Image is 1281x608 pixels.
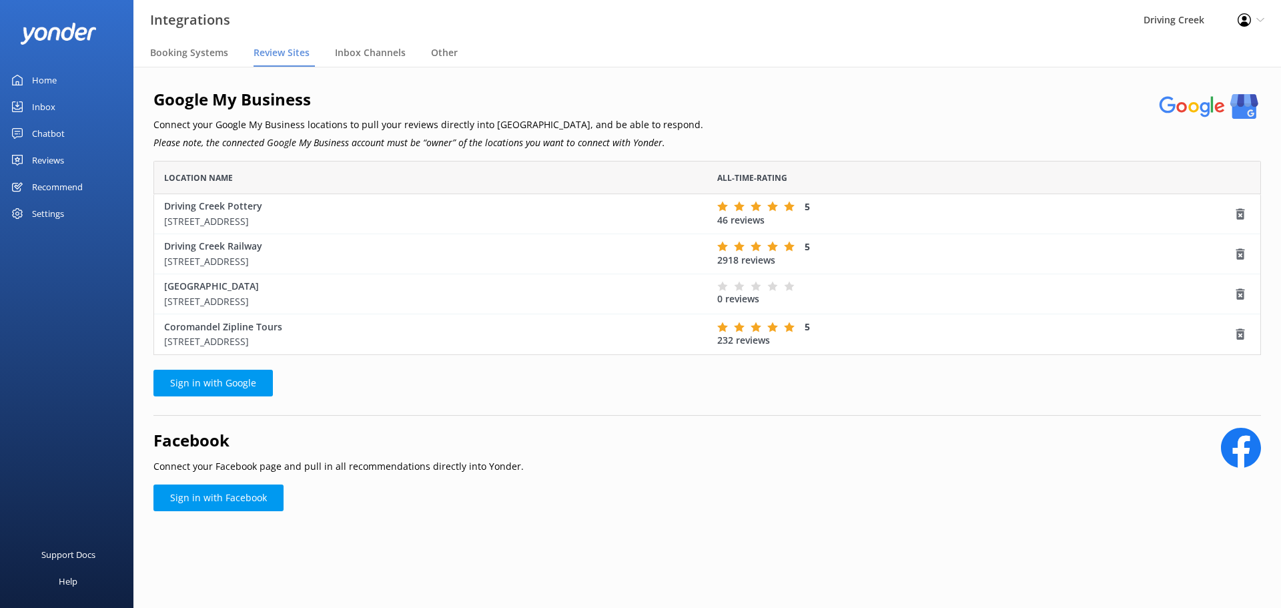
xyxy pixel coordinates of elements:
a: Sign in with Facebook [153,485,284,511]
a: Sign in with Google [153,370,273,396]
p: [STREET_ADDRESS] [164,254,697,269]
div: Driving Creek Pottery [164,199,697,229]
div: Reviews [32,147,64,174]
span: Booking Systems [150,46,228,59]
h3: Integrations [150,9,230,31]
div: 2918 reviews [717,240,1234,268]
div: 0 reviews [717,281,1234,306]
span: Other [431,46,458,59]
p: [STREET_ADDRESS] [164,214,697,229]
span: Inbox Channels [335,46,406,59]
div: grid [153,194,1261,354]
div: Home [32,67,57,93]
div: Recommend [32,174,83,200]
div: 232 reviews [717,320,1234,348]
p: Connect your Google My Business locations to pull your reviews directly into [GEOGRAPHIC_DATA], a... [153,117,703,132]
span: 5 [805,200,810,213]
h2: Facebook [153,428,524,453]
div: Chatbot [32,120,65,147]
div: Coromandel Zipline Tours [164,320,697,350]
p: [STREET_ADDRESS] [164,334,697,349]
div: Help [59,568,77,595]
div: Inbox [32,93,55,120]
div: Driving Creek Railway [164,239,697,269]
span: 5 [805,240,810,253]
span: 5 [805,320,810,333]
div: 46 reviews [717,200,1234,228]
p: [STREET_ADDRESS] [164,294,697,309]
p: Connect your Facebook page and pull in all recommendations directly into Yonder. [153,459,524,474]
div: [GEOGRAPHIC_DATA] [164,279,697,309]
h2: Google My Business [153,87,703,112]
div: Settings [32,200,64,227]
span: Review Sites [254,46,310,59]
i: Please note, the connected Google My Business account must be “owner” of the locations you want t... [153,136,665,149]
div: Support Docs [41,541,95,568]
span: Location Name [164,172,233,184]
img: yonder-white-logo.png [20,23,97,45]
span: All-time-rating [717,172,787,184]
